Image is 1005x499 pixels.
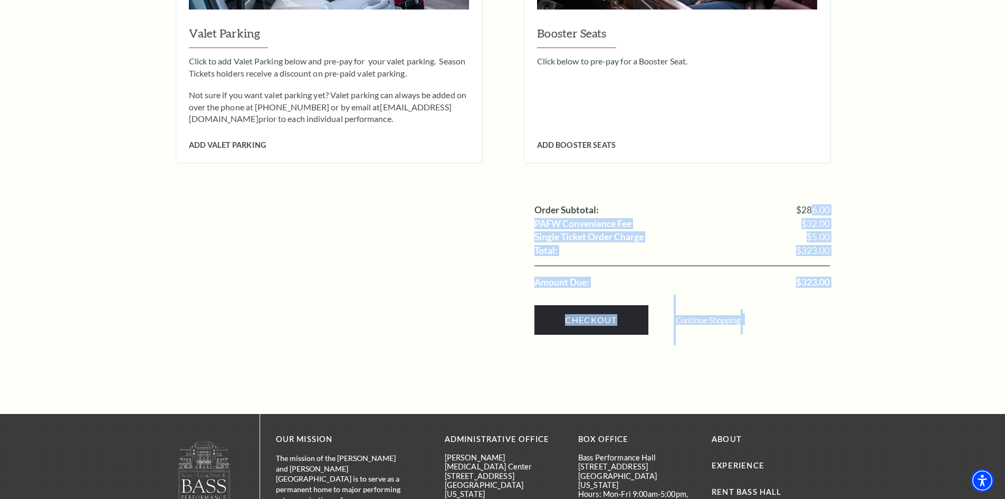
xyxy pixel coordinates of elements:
label: Single Ticket Order Charge [534,232,644,242]
a: Experience [712,461,764,470]
a: Checkout [534,305,648,335]
label: PAFW Convenience Fee [534,219,631,229]
p: [GEOGRAPHIC_DATA][US_STATE] [578,472,696,490]
a: About [712,435,742,444]
a: Rent Bass Hall [712,487,781,496]
p: BOX OFFICE [578,433,696,446]
span: $323.00 [796,278,830,287]
h3: Booster Seats [537,25,817,48]
p: Click below to pre-pay for a Booster Seat. [537,55,817,67]
p: [GEOGRAPHIC_DATA][US_STATE] [445,481,562,499]
div: Accessibility Menu [971,469,994,492]
h3: Valet Parking [189,25,469,48]
p: [PERSON_NAME][MEDICAL_DATA] Center [445,453,562,472]
span: $323.00 [796,246,830,256]
p: OUR MISSION [276,433,408,446]
a: Continue Shopping [676,316,741,324]
span: Add Booster Seats [537,140,616,149]
label: Total: [534,246,558,256]
span: $286.00 [796,205,830,215]
p: [STREET_ADDRESS] [445,472,562,481]
p: Administrative Office [445,433,562,446]
p: Click to add Valet Parking below and pre-pay for your valet parking. Season Tickets holders recei... [189,55,469,79]
label: Order Subtotal: [534,205,599,215]
label: Amount Due: [534,278,589,287]
p: Bass Performance Hall [578,453,696,462]
span: $5.00 [807,232,830,242]
p: Not sure if you want valet parking yet? Valet parking can always be added on over the phone at [P... [189,89,469,125]
p: [STREET_ADDRESS] [578,462,696,471]
span: $32.00 [801,219,830,229]
span: Add Valet Parking [189,140,266,149]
